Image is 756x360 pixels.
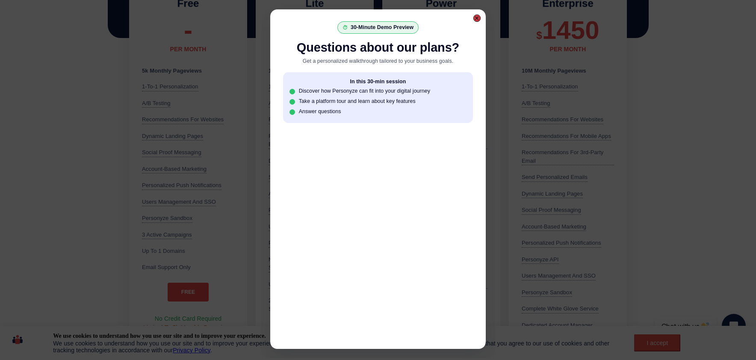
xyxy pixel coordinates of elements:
[283,135,472,341] iframe: Select a Date & Time - Calendly
[289,79,466,85] div: In this 30-min session
[299,88,430,94] div: Discover how Personyze can fit into your digital journey
[473,15,481,22] div: Close
[299,108,341,114] div: Answer questions
[351,24,413,30] div: 30-Minute Demo Preview
[283,57,472,66] div: Get a personalized walkthrough tailored to your business goals.
[343,25,348,30] div: ⏱
[283,40,472,55] div: Questions about our plans?
[299,98,416,104] div: Take a platform tour and learn about key features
